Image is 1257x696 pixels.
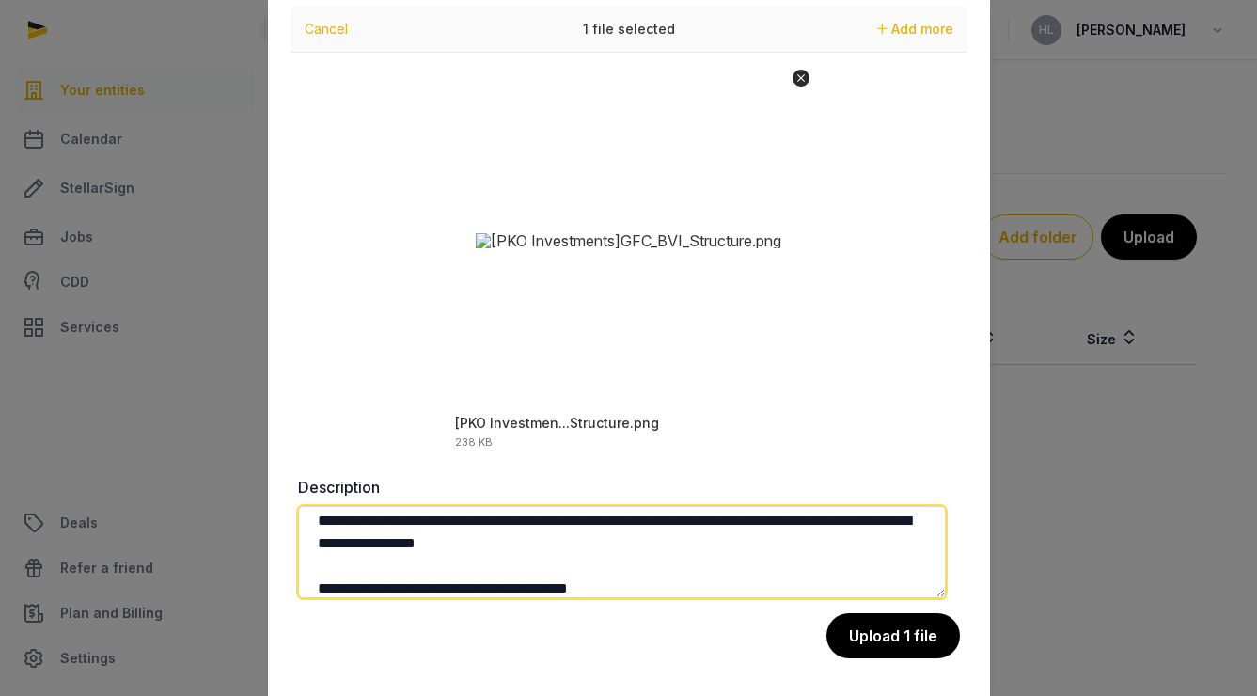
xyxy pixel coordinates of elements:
iframe: Chat Widget [1163,606,1257,696]
div: 238 KB [455,437,493,448]
button: Remove file [793,70,809,87]
div: [PKO Investments]GFC_BVI_Structure.png [455,414,659,433]
button: Cancel [299,16,354,42]
img: [PKO Investments]GFC_BVI_Structure.png [466,224,791,258]
span: Add more [891,21,953,37]
button: Add more files [870,16,961,42]
div: Uppy Dashboard [291,6,967,476]
label: Description [298,476,960,498]
button: Upload 1 file [826,613,960,658]
div: 1 file selected [488,6,770,53]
